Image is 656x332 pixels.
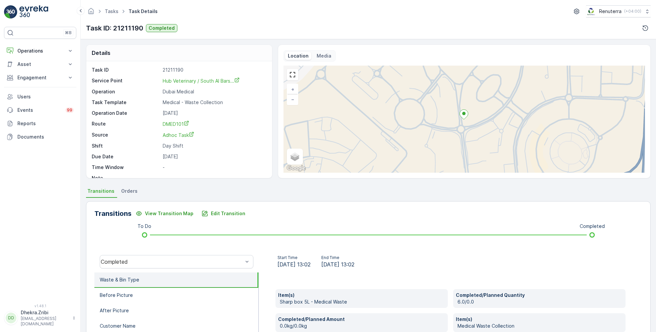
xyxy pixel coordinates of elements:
[86,23,143,33] p: Task ID: 21211190
[197,208,249,219] button: Edit Transition
[21,309,69,316] p: Dhekra.Zribi
[586,8,596,15] img: Screenshot_2024-07-26_at_13.33.01.png
[21,316,69,327] p: [EMAIL_ADDRESS][DOMAIN_NAME]
[163,88,265,95] p: Dubai Medical
[288,84,298,94] a: Zoom In
[67,107,72,113] p: 99
[6,313,16,323] div: DD
[586,5,651,17] button: Renuterra(+04:00)
[92,99,160,106] p: Task Template
[458,323,623,329] p: Medical Waste Collection
[288,70,298,80] a: View Fullscreen
[163,153,265,160] p: [DATE]
[127,8,159,15] span: Task Details
[92,164,160,171] p: Time Window
[92,175,160,181] p: Note
[4,44,76,58] button: Operations
[321,260,354,268] span: [DATE] 13:02
[4,90,76,103] a: Users
[4,304,76,308] span: v 1.48.1
[87,188,114,194] span: Transitions
[278,292,445,299] p: Item(s)
[145,210,193,217] p: View Transition Map
[456,292,623,299] p: Completed/Planned Quantity
[92,143,160,149] p: Shift
[92,88,160,95] p: Operation
[278,316,445,323] p: Completed/Planned Amount
[146,24,177,32] button: Completed
[321,255,354,260] p: End Time
[163,110,265,116] p: [DATE]
[17,74,63,81] p: Engagement
[288,94,298,104] a: Zoom Out
[17,93,74,100] p: Users
[132,208,197,219] button: View Transition Map
[17,120,74,127] p: Reports
[456,316,623,323] p: Item(s)
[19,5,48,19] img: logo_light-DOdMpM7g.png
[17,48,63,54] p: Operations
[163,175,265,181] p: -
[285,164,307,173] a: Open this area in Google Maps (opens a new window)
[291,86,294,92] span: +
[285,164,307,173] img: Google
[163,132,265,139] a: Adhoc Task
[92,49,110,57] p: Details
[288,53,309,59] p: Location
[163,143,265,149] p: Day Shift
[4,71,76,84] button: Engagement
[317,53,331,59] p: Media
[87,10,95,16] a: Homepage
[92,77,160,84] p: Service Point
[580,223,605,230] p: Completed
[65,30,72,35] p: ⌘B
[291,96,295,102] span: −
[163,132,194,138] span: Adhoc Task
[280,299,445,305] p: Sharp box 5L - Medical Waste
[92,153,160,160] p: Due Date
[105,8,118,14] a: Tasks
[211,210,245,217] p: Edit Transition
[288,149,302,164] a: Layers
[599,8,622,15] p: Renuterra
[458,299,623,305] p: 6.0/0.0
[92,120,160,128] p: Route
[17,107,62,113] p: Events
[92,110,160,116] p: Operation Date
[4,309,76,327] button: DDDhekra.Zribi[EMAIL_ADDRESS][DOMAIN_NAME]
[163,120,265,128] a: DMED101
[163,67,265,73] p: 21211190
[17,61,63,68] p: Asset
[100,323,136,329] p: Customer Name
[92,132,160,139] p: Source
[149,25,175,31] p: Completed
[280,323,445,329] p: 0.0kg/0.0kg
[163,99,265,106] p: Medical - Waste Collection
[163,164,265,171] p: -
[277,260,311,268] span: [DATE] 13:02
[121,188,138,194] span: Orders
[101,259,243,265] div: Completed
[100,292,133,299] p: Before Picture
[4,58,76,71] button: Asset
[17,134,74,140] p: Documents
[4,103,76,117] a: Events99
[163,77,240,84] a: Hub Veterinary / South Al Bars...
[163,121,189,127] span: DMED101
[100,307,129,314] p: After Picture
[100,276,139,283] p: Waste & Bin Type
[624,9,641,14] p: ( +04:00 )
[92,67,160,73] p: Task ID
[4,117,76,130] a: Reports
[4,5,17,19] img: logo
[4,130,76,144] a: Documents
[138,223,151,230] p: To Do
[94,209,132,219] p: Transitions
[163,78,240,84] span: Hub Veterinary / South Al Bars...
[277,255,311,260] p: Start Time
